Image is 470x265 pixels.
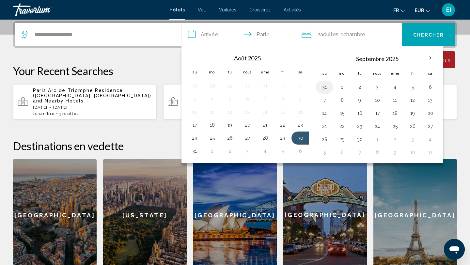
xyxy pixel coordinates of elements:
button: Day 20 [425,109,435,118]
button: Day 3 [372,83,383,92]
button: Day 10 [189,107,200,117]
button: Day 17 [189,120,200,130]
button: Day 7 [319,96,330,105]
button: Day 29 [225,81,235,90]
button: Day 16 [354,109,365,118]
button: Day 17 [372,109,383,118]
p: [DATE] - [DATE] [33,105,151,110]
button: Day 9 [295,94,305,103]
div: Widget de recherche [15,23,455,46]
button: Day 18 [207,120,217,130]
button: Day 23 [295,120,305,130]
button: Day 27 [189,81,200,90]
button: Day 5 [319,148,330,157]
span: Chambre [35,111,55,116]
button: Day 8 [277,94,288,103]
button: Day 3 [242,147,253,156]
button: Day 24 [189,133,200,143]
font: Chercher [413,32,444,38]
button: Day 15 [277,107,288,117]
button: Day 26 [225,133,235,143]
button: Day 22 [277,120,288,130]
button: Day 5 [407,83,418,92]
font: Vol. [198,7,206,12]
button: Changer de devise [415,6,430,15]
font: EI [446,6,451,13]
button: Day 30 [354,135,365,144]
a: Croisières [249,7,271,12]
button: Day 28 [207,81,217,90]
font: adultes [320,31,338,38]
button: Dates d'arrivée et de départ [181,23,295,46]
button: Day 11 [390,96,400,105]
button: Day 12 [407,96,418,105]
button: Mois prochain [421,51,439,66]
button: Day 16 [295,107,305,117]
font: Septembre 2025 [356,55,399,62]
a: Activités [284,7,301,12]
button: Day 26 [407,122,418,131]
button: Day 21 [319,122,330,131]
button: Day 23 [354,122,365,131]
button: Day 2 [295,81,305,90]
button: Day 2 [390,135,400,144]
span: Paris Arc de Triomphe Residence ([GEOGRAPHIC_DATA], [GEOGRAPHIC_DATA]) [33,88,151,98]
button: Day 4 [425,135,435,144]
button: Day 7 [354,148,365,157]
font: , 1 [338,31,343,38]
font: Août 2025 [234,55,261,62]
span: 3 [59,111,79,116]
button: Day 8 [337,96,347,105]
button: Day 14 [319,109,330,118]
button: Day 31 [319,83,330,92]
button: Day 29 [337,135,347,144]
button: Day 19 [225,120,235,130]
button: Day 5 [277,147,288,156]
font: fr [393,8,399,13]
h2: Destinations en vedette [13,139,457,152]
button: Day 3 [407,135,418,144]
button: Day 29 [277,133,288,143]
a: Hôtels [169,7,185,12]
button: Day 4 [390,83,400,92]
button: Day 7 [260,94,270,103]
font: EUR [415,8,424,13]
button: Day 13 [425,96,435,105]
button: Menu utilisateur [440,3,457,17]
button: Day 18 [390,109,400,118]
button: Day 9 [354,96,365,105]
button: Day 31 [189,147,200,156]
button: Day 1 [277,81,288,90]
button: Day 25 [390,122,400,131]
button: Day 6 [295,147,305,156]
span: 1 [33,111,55,116]
button: Day 6 [337,148,347,157]
a: Travorium [13,3,163,16]
iframe: Bouton de lancement de la fenêtre de messagerie [444,239,465,260]
button: Day 12 [225,107,235,117]
span: and Nearby Hotels [33,98,84,103]
button: Day 25 [207,133,217,143]
button: Day 24 [372,122,383,131]
button: Day 9 [390,148,400,157]
button: Day 28 [319,135,330,144]
button: Paris Arc de Triomphe Residence ([GEOGRAPHIC_DATA], [GEOGRAPHIC_DATA]) and Nearby Hotels[DATE] - ... [13,84,157,120]
button: Day 28 [260,133,270,143]
button: Day 2 [225,147,235,156]
button: Day 30 [242,81,253,90]
button: Changer de langue [393,6,405,15]
button: Day 20 [242,120,253,130]
button: Day 21 [260,120,270,130]
button: Day 10 [407,148,418,157]
button: Day 27 [242,133,253,143]
button: Day 4 [260,147,270,156]
button: Day 3 [189,94,200,103]
button: Day 1 [207,147,217,156]
button: Day 11 [207,107,217,117]
button: Day 2 [354,83,365,92]
button: Day 13 [242,107,253,117]
button: Day 6 [242,94,253,103]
